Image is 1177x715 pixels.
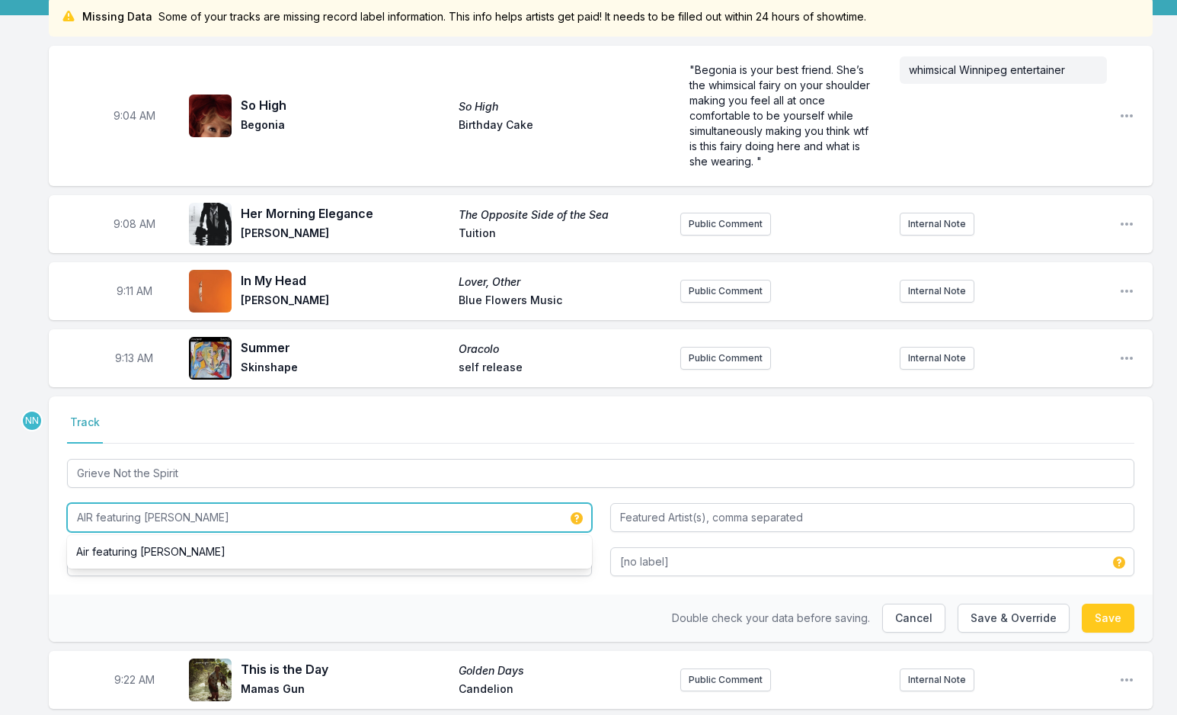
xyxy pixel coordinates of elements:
button: Open playlist item options [1119,672,1134,688]
span: Lover, Other [459,274,667,290]
span: Her Morning Elegance [241,204,449,223]
span: Summer [241,338,449,357]
button: Track [67,415,103,444]
span: [PERSON_NAME] [241,226,449,244]
span: Some of your tracks are missing record label information. This info helps artists get paid! It ne... [158,9,866,24]
span: Skinshape [241,360,449,378]
span: Golden Days [459,663,667,678]
button: Cancel [882,604,945,633]
img: Golden Days [189,659,232,701]
span: Timestamp [114,216,155,232]
button: Internal Note [900,669,974,691]
span: In My Head [241,271,449,290]
button: Public Comment [680,669,771,691]
span: Missing Data [82,9,152,24]
button: Open playlist item options [1119,108,1134,123]
span: Candelion [459,681,667,700]
button: Internal Note [900,213,974,236]
span: This is the Day [241,660,449,678]
button: Internal Note [900,347,974,370]
span: Birthday Cake [459,117,667,136]
button: Open playlist item options [1119,216,1134,232]
input: Record Label [610,547,1135,576]
img: The Opposite Side of the Sea [189,203,232,245]
button: Open playlist item options [1119,284,1134,299]
span: Timestamp [114,108,155,123]
span: Timestamp [114,672,155,688]
span: Timestamp [117,284,152,299]
span: Tuition [459,226,667,244]
button: Open playlist item options [1119,351,1134,366]
span: Timestamp [115,351,153,366]
input: Featured Artist(s), comma separated [610,503,1135,532]
button: Internal Note [900,280,974,303]
span: Oracolo [459,341,667,357]
span: The Opposite Side of the Sea [459,207,667,223]
span: self release [459,360,667,378]
button: Public Comment [680,213,771,236]
span: "Begonia is your best friend. She’s the whimsical fairy on your shoulder making you feel all at o... [689,63,873,168]
button: Public Comment [680,347,771,370]
button: Public Comment [680,280,771,303]
p: Nassir Nassirzadeh [21,410,43,431]
img: Lover, Other [189,270,232,313]
span: whimsical Winnipeg entertainer [909,63,1065,76]
span: Begonia [241,117,449,136]
span: Blue Flowers Music [459,293,667,311]
span: So High [241,96,449,114]
span: Mamas Gun [241,681,449,700]
button: Save & Override [958,604,1070,633]
span: [PERSON_NAME] [241,293,449,311]
input: Track Title [67,459,1134,488]
span: So High [459,99,667,114]
button: Save [1082,604,1134,633]
img: So High [189,95,232,137]
input: Artist [67,503,592,532]
img: Oracolo [189,337,232,380]
li: Air featuring [PERSON_NAME] [67,538,592,566]
span: Double check your data before saving. [672,611,870,624]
